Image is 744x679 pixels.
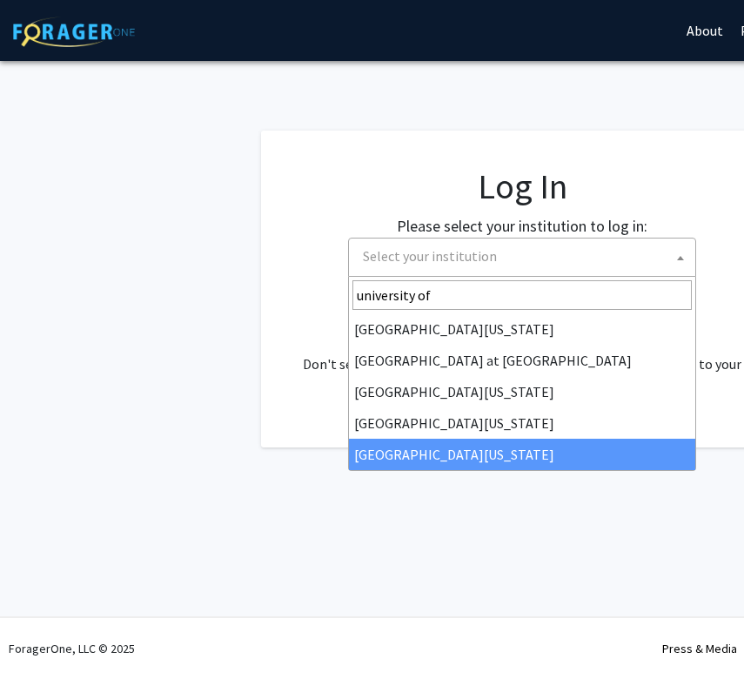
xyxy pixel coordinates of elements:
a: Press & Media [662,641,737,656]
li: [GEOGRAPHIC_DATA][US_STATE] [349,376,695,407]
li: [GEOGRAPHIC_DATA] at [GEOGRAPHIC_DATA] [349,345,695,376]
iframe: Chat [13,601,74,666]
img: ForagerOne Logo [13,17,135,47]
label: Please select your institution to log in: [397,214,647,238]
li: [GEOGRAPHIC_DATA][US_STATE] [349,407,695,439]
span: Select your institution [348,238,696,277]
span: Select your institution [363,247,497,265]
li: [GEOGRAPHIC_DATA][US_STATE] [349,313,695,345]
li: [GEOGRAPHIC_DATA][US_STATE] [349,439,695,470]
div: ForagerOne, LLC © 2025 [9,618,135,679]
span: Select your institution [356,239,695,274]
input: Search [352,280,692,310]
